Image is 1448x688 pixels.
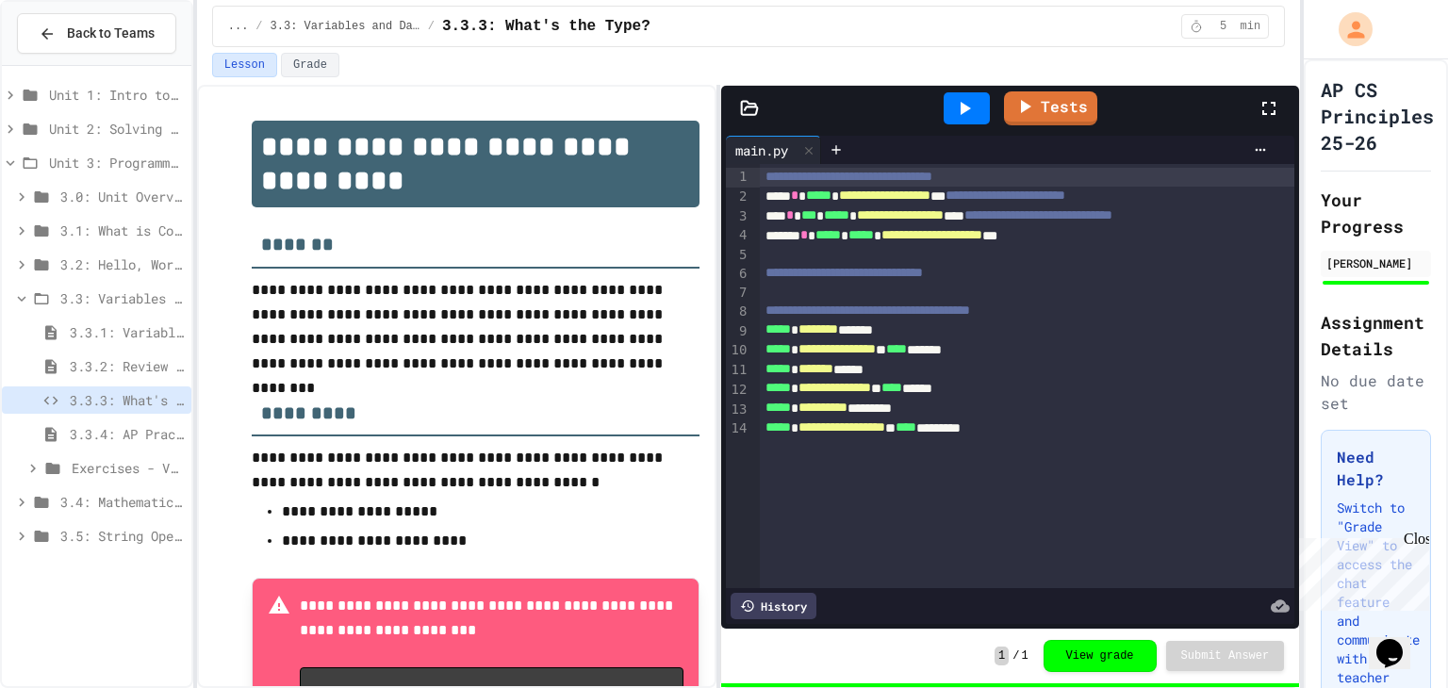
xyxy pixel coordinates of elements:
span: Submit Answer [1181,648,1270,663]
span: 1 [1021,648,1028,663]
div: My Account [1319,8,1377,51]
span: 3.5: String Operators [60,526,184,546]
span: / [1012,648,1019,663]
span: 3.3: Variables and Data Types [271,19,420,34]
div: main.py [726,140,798,160]
div: 8 [726,303,749,322]
button: View grade [1044,640,1157,672]
span: 3.4: Mathematical Operators [60,492,184,512]
button: Grade [281,53,339,77]
span: min [1241,19,1261,34]
div: No due date set [1321,369,1431,415]
h3: Need Help? [1337,446,1415,491]
div: 11 [726,361,749,381]
div: History [731,593,816,619]
div: 1 [726,168,749,188]
h1: AP CS Principles 25-26 [1321,76,1434,156]
div: 2 [726,188,749,207]
div: 3 [726,207,749,227]
button: Submit Answer [1166,641,1285,671]
span: Exercises - Variables and Data Types [72,458,184,478]
button: Back to Teams [17,13,176,54]
button: Lesson [212,53,277,77]
h2: Assignment Details [1321,309,1431,362]
div: 13 [726,401,749,420]
span: 3.1: What is Code? [60,221,184,240]
span: 5 [1209,19,1239,34]
span: Unit 3: Programming with Python [49,153,184,172]
iframe: chat widget [1369,613,1429,669]
div: 6 [726,265,749,285]
div: 9 [726,322,749,342]
div: 4 [726,226,749,246]
div: 7 [726,284,749,303]
span: 3.3.3: What's the Type? [442,15,650,38]
h2: Your Progress [1321,187,1431,239]
span: Unit 2: Solving Problems in Computer Science [49,119,184,139]
span: / [428,19,435,34]
div: main.py [726,136,821,164]
span: 1 [995,647,1009,665]
span: / [255,19,262,34]
div: [PERSON_NAME] [1326,254,1425,271]
iframe: chat widget [1292,531,1429,611]
span: 3.3.4: AP Practice - Variables [70,424,184,444]
span: 3.3.3: What's the Type? [70,390,184,410]
span: ... [228,19,249,34]
div: 14 [726,419,749,439]
span: 3.2: Hello, World! [60,254,184,274]
a: Tests [1004,91,1097,125]
div: 12 [726,381,749,401]
span: 3.0: Unit Overview [60,187,184,206]
div: 5 [726,246,749,265]
div: Chat with us now!Close [8,8,130,120]
span: 3.3: Variables and Data Types [60,288,184,308]
span: 3.3.2: Review - Variables and Data Types [70,356,184,376]
span: Unit 1: Intro to Computer Science [49,85,184,105]
span: Back to Teams [67,24,155,43]
span: 3.3.1: Variables and Data Types [70,322,184,342]
div: 10 [726,341,749,361]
